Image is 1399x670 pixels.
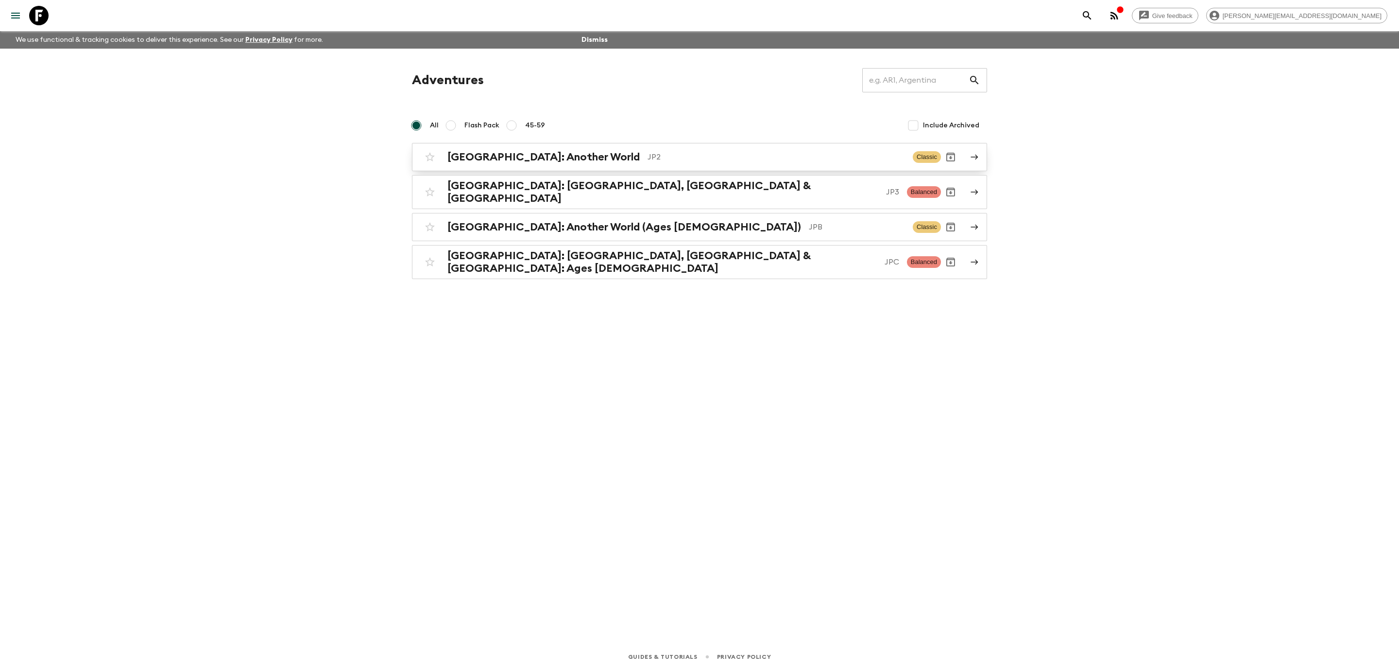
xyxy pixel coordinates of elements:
p: JPB [809,221,905,233]
a: Guides & Tutorials [628,652,698,662]
span: Classic [913,221,941,233]
div: [PERSON_NAME][EMAIL_ADDRESS][DOMAIN_NAME] [1206,8,1387,23]
button: Archive [941,147,960,167]
h2: [GEOGRAPHIC_DATA]: [GEOGRAPHIC_DATA], [GEOGRAPHIC_DATA] & [GEOGRAPHIC_DATA]: Ages [DEMOGRAPHIC_DATA] [447,249,877,275]
span: All [430,121,439,130]
span: Give feedback [1147,12,1198,19]
span: [PERSON_NAME][EMAIL_ADDRESS][DOMAIN_NAME] [1217,12,1387,19]
p: JP3 [886,186,899,198]
span: Include Archived [923,121,979,130]
a: Privacy Policy [717,652,771,662]
p: We use functional & tracking cookies to deliver this experience. See our for more. [12,31,327,49]
h2: [GEOGRAPHIC_DATA]: Another World [447,151,640,163]
button: Archive [941,217,960,237]
a: Privacy Policy [245,36,292,43]
h1: Adventures [412,71,484,90]
a: [GEOGRAPHIC_DATA]: Another WorldJP2ClassicArchive [412,143,987,171]
input: e.g. AR1, Argentina [862,67,969,94]
span: Classic [913,151,941,163]
button: search adventures [1077,6,1097,25]
p: JPC [885,256,899,268]
a: [GEOGRAPHIC_DATA]: [GEOGRAPHIC_DATA], [GEOGRAPHIC_DATA] & [GEOGRAPHIC_DATA]JP3BalancedArchive [412,175,987,209]
span: Balanced [907,186,941,198]
button: menu [6,6,25,25]
p: JP2 [648,151,905,163]
button: Archive [941,182,960,202]
a: [GEOGRAPHIC_DATA]: Another World (Ages [DEMOGRAPHIC_DATA])JPBClassicArchive [412,213,987,241]
button: Dismiss [579,33,610,47]
button: Archive [941,252,960,272]
span: 45-59 [525,121,545,130]
a: [GEOGRAPHIC_DATA]: [GEOGRAPHIC_DATA], [GEOGRAPHIC_DATA] & [GEOGRAPHIC_DATA]: Ages [DEMOGRAPHIC_DA... [412,245,987,279]
span: Flash Pack [464,121,499,130]
h2: [GEOGRAPHIC_DATA]: [GEOGRAPHIC_DATA], [GEOGRAPHIC_DATA] & [GEOGRAPHIC_DATA] [447,179,878,205]
h2: [GEOGRAPHIC_DATA]: Another World (Ages [DEMOGRAPHIC_DATA]) [447,221,801,233]
a: Give feedback [1132,8,1198,23]
span: Balanced [907,256,941,268]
